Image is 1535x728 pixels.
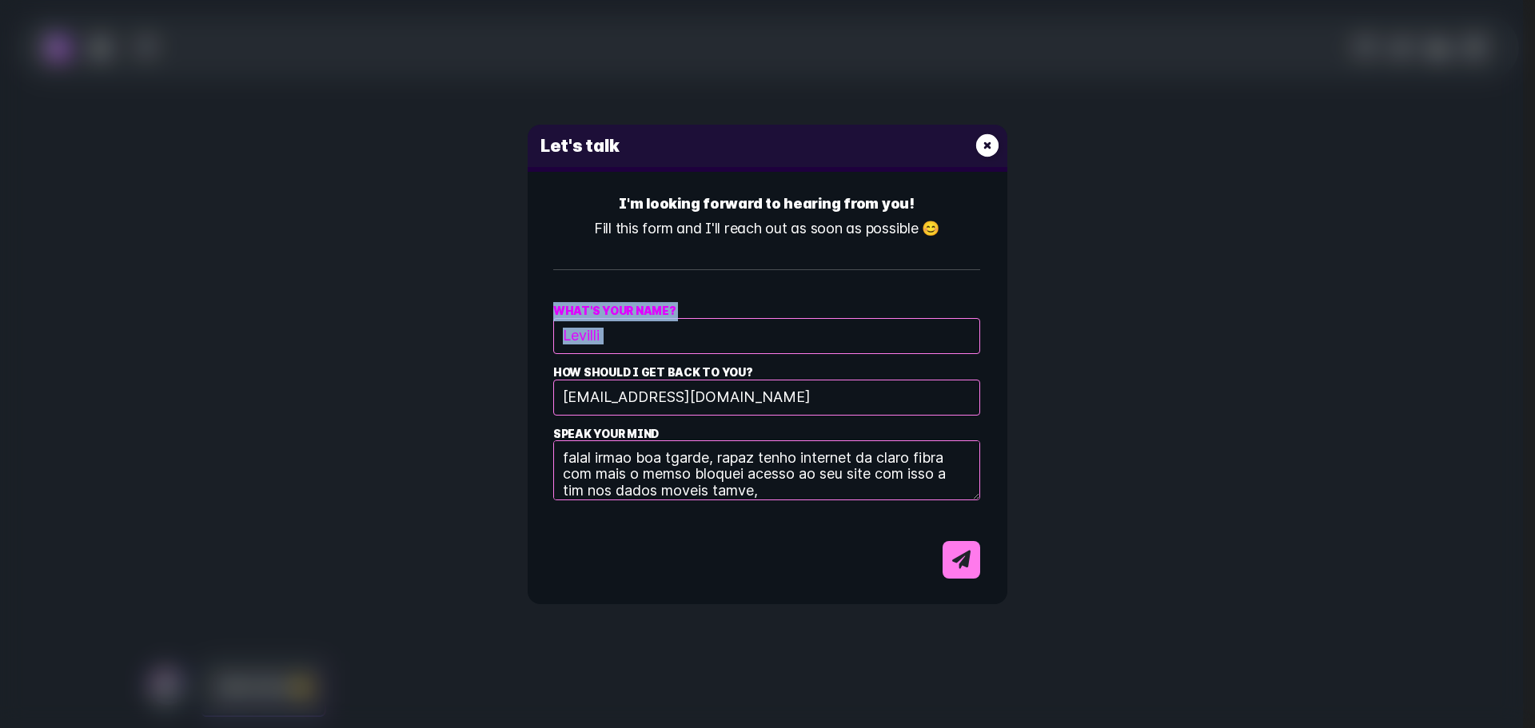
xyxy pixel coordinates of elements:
span: What's your name? [553,302,980,321]
span: Speak your mind [553,425,980,444]
span: How should I get back to you? [553,364,980,383]
input: What's your name? [553,318,980,354]
button: Send your message [943,541,980,579]
div: E-mail contact dialog form [528,125,1007,604]
input: How should I get back to you? [553,380,980,416]
strong: I'm looking forward to hearing from you! [553,191,980,216]
div: Fill this form and I'll reach out as soon as possible 😊 [553,191,980,271]
h1: Let's talk [540,131,619,161]
textarea: Speak your mind [553,440,980,500]
button: Close dialog [974,131,1001,161]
